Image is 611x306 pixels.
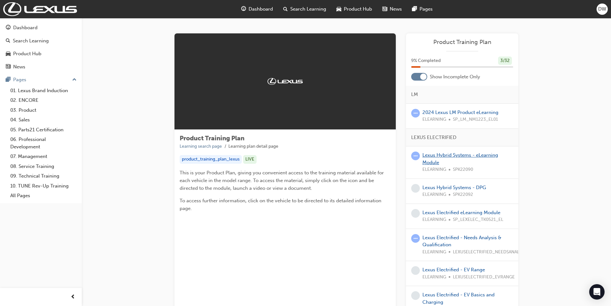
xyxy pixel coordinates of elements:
div: Search Learning [13,37,49,45]
a: Lexus Electrified eLearning Module [422,210,500,215]
span: To access further information, click on the vehicle to be directed to its detailed information page. [180,198,383,211]
div: Pages [13,76,26,83]
a: 06. Professional Development [8,135,79,152]
span: car-icon [6,51,11,57]
span: search-icon [283,5,288,13]
span: learningRecordVerb_NONE-icon [411,291,420,300]
a: news-iconNews [377,3,407,16]
div: Dashboard [13,24,38,31]
a: Lexus Electrified - EV Basics and Charging [422,292,495,305]
span: SP_LM_NM1223_EL01 [453,116,498,123]
a: 03. Product [8,105,79,115]
a: 02. ENCORE [8,95,79,105]
a: Product Training Plan [411,39,513,46]
button: Pages [3,74,79,86]
span: learningRecordVerb_NONE-icon [411,266,420,275]
span: ELEARNING [422,116,446,123]
button: DashboardSearch LearningProduct HubNews [3,21,79,74]
span: ELEARNING [422,166,446,173]
span: Search Learning [290,5,326,13]
a: 08. Service Training [8,162,79,171]
span: car-icon [336,5,341,13]
a: Search Learning [3,35,79,47]
div: Product Hub [13,50,41,57]
span: up-icon [72,76,77,84]
span: SP_LEXELEC_TK0521_EL [453,216,503,223]
a: Lexus Hybrid Systems - DPG [422,185,486,190]
span: ELEARNING [422,274,446,281]
div: News [13,63,25,71]
span: Pages [420,5,433,13]
a: guage-iconDashboard [236,3,278,16]
a: Dashboard [3,22,79,34]
span: This is your Product Plan, giving you convenient access to the training material available for ea... [180,170,385,191]
span: LEXUS ELECTRIFIED [411,134,456,141]
span: ELEARNING [422,191,446,198]
span: Product Training Plan [180,135,244,142]
span: Product Hub [344,5,372,13]
span: learningRecordVerb_NONE-icon [411,184,420,193]
a: Product Hub [3,48,79,60]
span: learningRecordVerb_ATTEMPT-icon [411,234,420,243]
a: All Pages [8,191,79,201]
span: pages-icon [6,77,11,83]
a: car-iconProduct Hub [331,3,377,16]
span: learningRecordVerb_NONE-icon [411,209,420,218]
span: News [390,5,402,13]
a: 05. Parts21 Certification [8,125,79,135]
span: Show Incomplete Only [430,73,480,81]
a: Lexus Electrified - Needs Analysis & Qualification [422,235,501,248]
li: Learning plan detail page [228,143,278,150]
span: ELEARNING [422,249,446,256]
span: ELEARNING [422,216,446,223]
a: 04. Sales [8,115,79,125]
a: Lexus Electrified - EV Range [422,267,485,273]
span: guage-icon [241,5,246,13]
a: pages-iconPages [407,3,438,16]
span: news-icon [6,64,11,70]
a: 10. TUNE Rev-Up Training [8,181,79,191]
a: 01. Lexus Brand Induction [8,86,79,96]
span: learningRecordVerb_ATTEMPT-icon [411,109,420,118]
div: Open Intercom Messenger [589,284,605,300]
a: Lexus Hybrid Systems - eLearning Module [422,152,498,165]
div: 3 / 32 [498,57,512,65]
span: LM [411,91,418,98]
span: SPK22092 [453,191,473,198]
span: pages-icon [412,5,417,13]
a: 09. Technical Training [8,171,79,181]
a: search-iconSearch Learning [278,3,331,16]
span: 9 % Completed [411,57,441,65]
img: Trak [3,2,77,16]
span: LEXUSELECTRIFIED_NEEDSANALYSIS [453,249,527,256]
span: learningRecordVerb_ATTEMPT-icon [411,152,420,160]
a: 2024 Lexus LM Product eLearning [422,109,498,115]
span: guage-icon [6,25,11,31]
span: news-icon [382,5,387,13]
a: News [3,61,79,73]
div: product_training_plan_lexus [180,155,242,164]
span: search-icon [6,38,10,44]
span: prev-icon [71,293,75,301]
span: SPK22090 [453,166,473,173]
span: Dashboard [249,5,273,13]
span: DW [598,5,606,13]
a: 07. Management [8,152,79,162]
span: LEXUSELECTRIFIED_EVRANGE [453,274,515,281]
div: LIVE [243,155,257,164]
a: Learning search page [180,144,222,149]
img: Trak [267,78,303,84]
button: DW [597,4,608,15]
